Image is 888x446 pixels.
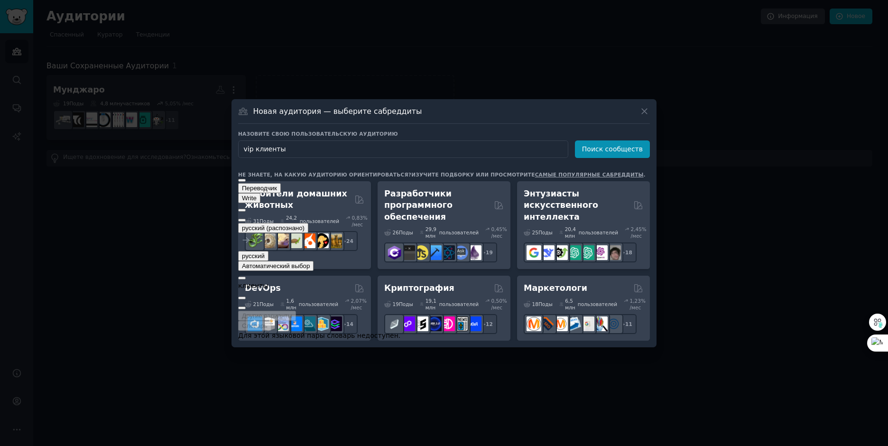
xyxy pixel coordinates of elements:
[565,226,579,239] ya-tr-span: 20,4 млн
[425,297,439,311] ya-tr-span: 19,1 млн
[384,189,453,222] ya-tr-span: Разработчики программного обеспечения
[630,298,646,310] ya-tr-span: % /мес
[253,107,422,116] ya-tr-span: Новая аудитория — выберите сабреддиты
[491,298,502,304] ya-tr-span: 0,50
[440,245,455,260] img: реактивный
[453,245,468,260] img: Спросите компьютерную науку
[548,301,552,307] ya-tr-span: ы
[439,301,479,307] ya-tr-span: пользователей
[409,229,413,236] ya-tr-span: ы
[580,316,594,331] img: гуглиды
[535,172,644,177] a: самые популярные сабреддиты
[578,301,617,307] ya-tr-span: пользователей
[467,245,481,260] img: эликсир
[617,314,637,334] div: + 11
[548,229,552,236] ya-tr-span: ы
[617,242,637,262] div: + 18
[575,140,650,158] button: Поиск сообществ
[440,316,455,331] img: дефиблокчейн
[411,172,535,177] ya-tr-span: Изучите подборку или просмотрите
[491,226,502,232] ya-tr-span: 0,45
[399,229,409,236] ya-tr-span: Под
[566,316,581,331] img: Маркетинг по электронной почте
[400,316,415,331] img: 0xPolygon
[425,226,439,239] ya-tr-span: 29,9 млн
[477,242,497,262] div: + 19
[238,131,398,137] ya-tr-span: Назовите свою пользовательскую аудиторию
[491,298,507,310] ya-tr-span: % /мес
[524,189,598,222] ya-tr-span: Энтузиасты искусственного интеллекта
[238,172,411,177] ya-tr-span: Не знаете, на какую аудиторию ориентироваться?
[467,316,481,331] img: дефи_
[439,229,479,236] ya-tr-span: пользователей
[477,314,497,334] div: + 12
[399,301,409,307] ya-tr-span: Под
[579,229,618,236] ya-tr-span: пользователей
[427,245,442,260] img: iosпрограммирование
[491,226,507,239] ya-tr-span: % /мес
[427,316,442,331] img: веб3
[540,245,555,260] img: ГлубОкий взгляд
[524,283,587,293] ya-tr-span: Маркетологи
[400,245,415,260] img: Программное обеспечение
[593,316,608,331] img: Маркетинговые исследования
[565,297,578,311] ya-tr-span: 6,5 млн
[527,316,541,331] img: контент_маркетинг
[532,229,538,236] ya-tr-span: 25
[538,301,549,307] ya-tr-span: Под
[630,298,641,304] ya-tr-span: 1,23
[538,229,549,236] ya-tr-span: Под
[384,283,454,293] ya-tr-span: Криптография
[238,140,568,158] input: Выберите короткое название, например «Цифровые маркетологи» или «Киноманы»
[553,245,568,260] img: Каталог AItoolsCatalog
[566,245,581,260] img: chatgpt_promptДизайн
[414,316,428,331] img: этстейкер
[553,316,568,331] img: Спросите о маркетинге
[453,316,468,331] img: Криптоновости
[593,245,608,260] img: OpenAIDev
[580,245,594,260] img: подсказки для chatgpt_
[414,245,428,260] img: изучайте javascript
[644,172,646,177] ya-tr-span: .
[606,316,621,331] img: Онлайн - маркетинг
[630,226,646,239] ya-tr-span: % /мес
[532,301,538,307] ya-tr-span: 18
[630,226,641,232] ya-tr-span: 2,45
[409,301,413,307] ya-tr-span: ы
[540,316,555,331] img: bigseo
[582,145,643,153] ya-tr-span: Поиск сообществ
[606,245,621,260] img: Искусственный интеллект
[527,245,541,260] img: GoogleGeminiAI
